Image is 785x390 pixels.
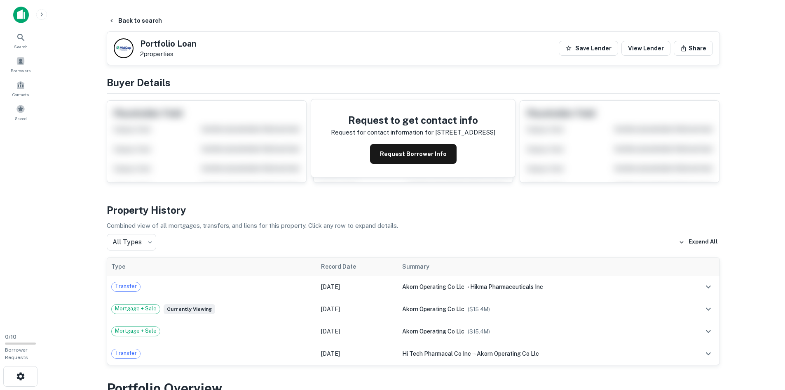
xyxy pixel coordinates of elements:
[398,258,677,276] th: Summary
[107,203,720,217] h4: Property History
[317,258,398,276] th: Record Date
[105,13,165,28] button: Back to search
[331,128,434,137] p: Request for contact information for
[435,128,495,137] p: [STREET_ADDRESS]
[164,304,215,314] span: Currently viewing
[317,298,398,320] td: [DATE]
[701,302,715,316] button: expand row
[5,334,16,340] span: 0 / 10
[140,50,197,58] p: 2 properties
[402,306,464,312] span: akorn operating co llc
[107,258,317,276] th: Type
[107,221,720,231] p: Combined view of all mortgages, transfers, and liens for this property. Click any row to expand d...
[701,324,715,338] button: expand row
[468,306,490,312] span: ($ 15.4M )
[331,113,495,128] h4: Request to get contact info
[2,29,39,52] a: Search
[370,144,457,164] button: Request Borrower Info
[112,349,140,357] span: Transfer
[140,40,197,48] h5: Portfolio Loan
[2,101,39,123] a: Saved
[13,7,29,23] img: capitalize-icon.png
[470,284,543,290] span: hikma pharmaceuticals inc
[112,282,140,291] span: Transfer
[477,350,539,357] span: akorn operating co llc
[701,280,715,294] button: expand row
[112,305,160,313] span: Mortgage + Sale
[5,347,28,360] span: Borrower Requests
[2,77,39,99] a: Contacts
[15,115,27,122] span: Saved
[107,234,156,251] div: All Types
[107,75,720,90] h4: Buyer Details
[2,53,39,76] a: Borrowers
[402,349,673,358] div: →
[621,41,670,56] a: View Lender
[468,329,490,335] span: ($ 15.4M )
[559,41,618,56] button: Save Lender
[677,236,720,248] button: Expand All
[402,350,471,357] span: hi tech pharmacal co inc
[402,282,673,291] div: →
[317,276,398,298] td: [DATE]
[14,43,28,50] span: Search
[11,67,30,74] span: Borrowers
[674,41,713,56] button: Share
[744,324,785,364] iframe: Chat Widget
[112,327,160,335] span: Mortgage + Sale
[317,343,398,365] td: [DATE]
[317,320,398,343] td: [DATE]
[402,284,464,290] span: akorn operating co llc
[12,91,29,98] span: Contacts
[701,347,715,361] button: expand row
[402,328,464,335] span: akorn operating co llc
